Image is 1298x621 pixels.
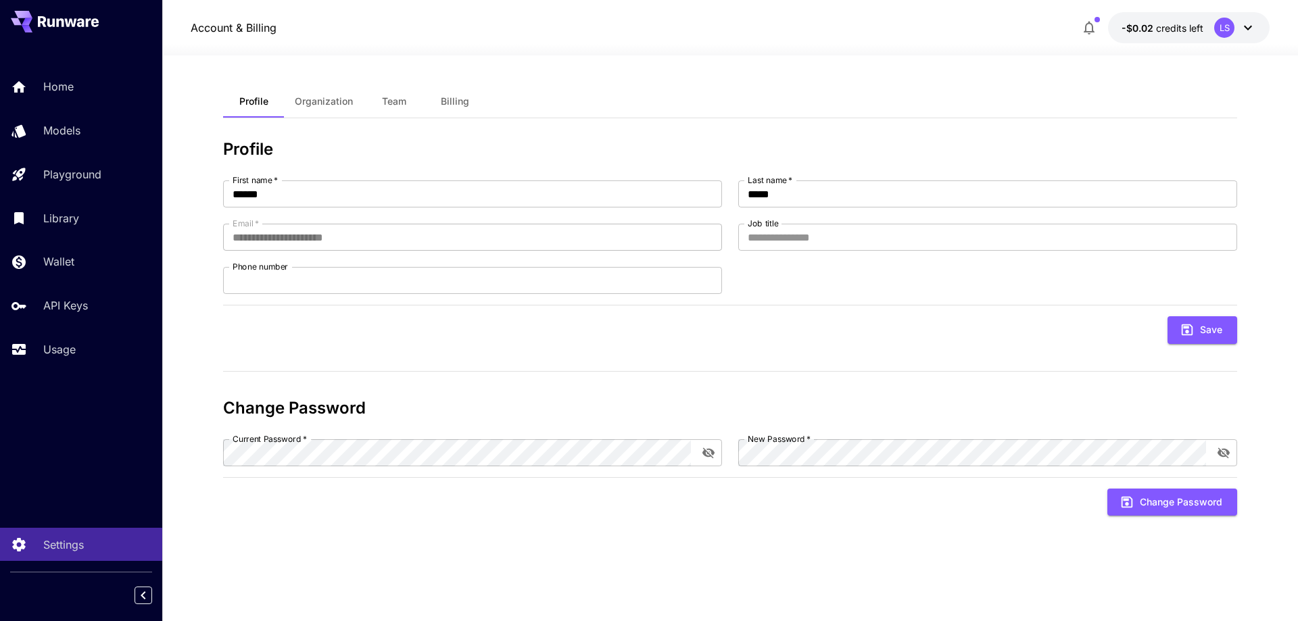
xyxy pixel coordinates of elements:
[1108,12,1270,43] button: -$0.02137LS
[223,399,1237,418] h3: Change Password
[43,297,88,314] p: API Keys
[239,95,268,107] span: Profile
[1107,489,1237,516] button: Change Password
[135,587,152,604] button: Collapse sidebar
[223,140,1237,159] h3: Profile
[748,433,811,445] label: New Password
[233,433,307,445] label: Current Password
[43,537,84,553] p: Settings
[43,78,74,95] p: Home
[295,95,353,107] span: Organization
[748,174,792,186] label: Last name
[1122,21,1203,35] div: -$0.02137
[233,261,288,272] label: Phone number
[43,166,101,182] p: Playground
[696,441,721,465] button: toggle password visibility
[748,218,779,229] label: Job title
[43,122,80,139] p: Models
[441,95,469,107] span: Billing
[233,218,259,229] label: Email
[191,20,277,36] nav: breadcrumb
[191,20,277,36] a: Account & Billing
[1156,22,1203,34] span: credits left
[1168,316,1237,344] button: Save
[382,95,406,107] span: Team
[43,341,76,357] p: Usage
[1211,441,1236,465] button: toggle password visibility
[43,210,79,226] p: Library
[1214,18,1234,38] div: LS
[1122,22,1156,34] span: -$0.02
[145,583,162,607] div: Collapse sidebar
[43,253,74,270] p: Wallet
[233,174,278,186] label: First name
